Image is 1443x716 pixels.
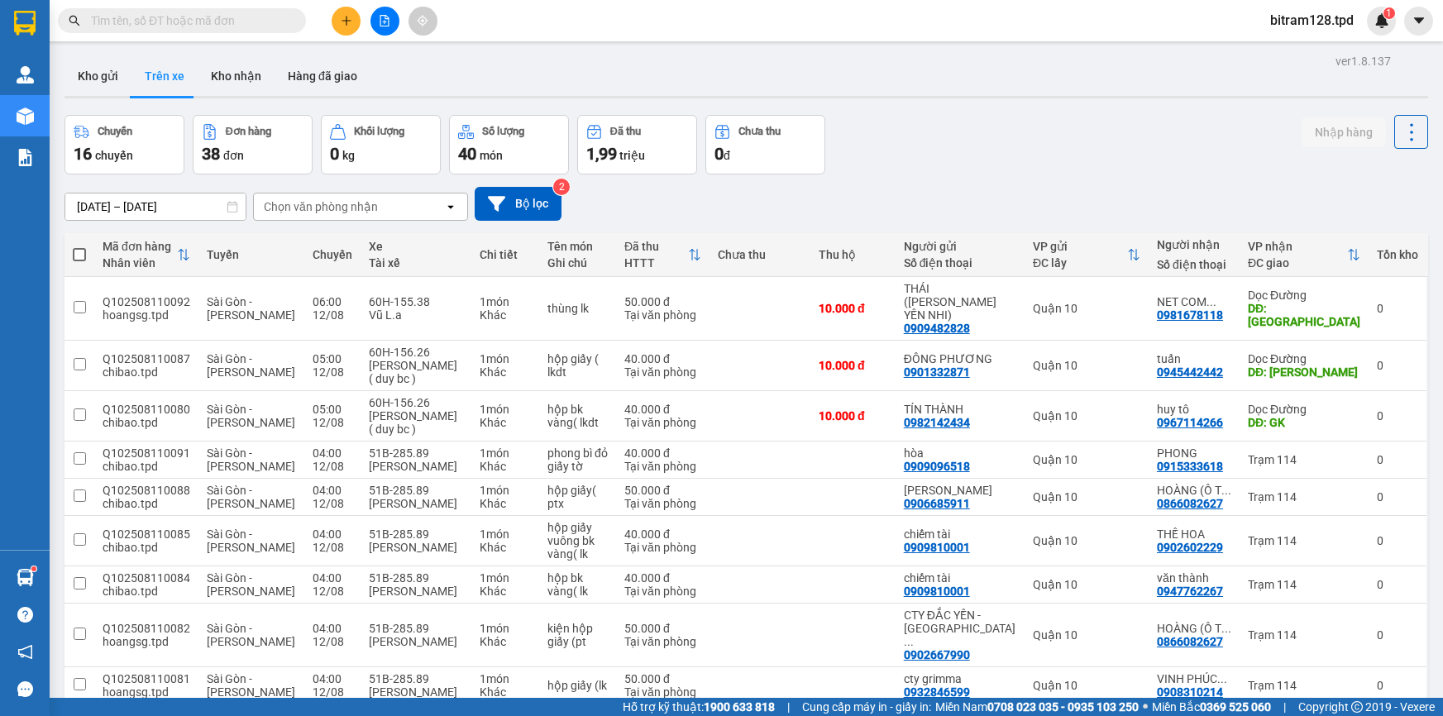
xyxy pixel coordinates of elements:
[103,484,190,497] div: Q102508110088
[1377,628,1418,642] div: 0
[207,295,295,322] span: Sài Gòn - [PERSON_NAME]
[1248,628,1360,642] div: Trạm 114
[1240,233,1369,277] th: Toggle SortBy
[17,107,34,125] img: warehouse-icon
[480,446,531,460] div: 1 món
[547,571,608,598] div: hộp bk vàng( lk
[904,672,1016,685] div: cty grimma
[480,685,531,699] div: Khác
[1248,256,1347,270] div: ĐC giao
[1377,578,1418,591] div: 0
[103,403,190,416] div: Q102508110080
[904,609,1016,648] div: CTY ĐẮC YẾN - ĐÀO ĐỨC THÀNH
[313,622,352,635] div: 04:00
[904,446,1016,460] div: hòa
[313,352,352,365] div: 05:00
[369,622,462,635] div: 51B-285.89
[207,571,295,598] span: Sài Gòn - [PERSON_NAME]
[369,346,462,359] div: 60H-156.26
[904,240,1016,253] div: Người gửi
[1033,453,1140,466] div: Quận 10
[103,295,190,308] div: Q102508110092
[1377,679,1418,692] div: 0
[1206,295,1216,308] span: ...
[547,302,608,315] div: thùng lk
[369,497,462,510] div: [PERSON_NAME]
[1033,302,1140,315] div: Quận 10
[1248,679,1360,692] div: Trạm 114
[65,193,246,220] input: Select a date range.
[1157,308,1223,322] div: 0981678118
[103,365,190,379] div: chibao.tpd
[103,672,190,685] div: Q102508110081
[547,521,608,561] div: hộp giấy vuông bk vàng( lk
[705,115,825,174] button: Chưa thu0đ
[1025,233,1149,277] th: Toggle SortBy
[624,527,701,541] div: 40.000 đ
[624,416,701,429] div: Tại văn phòng
[1248,240,1347,253] div: VP nhận
[1377,359,1418,372] div: 0
[480,497,531,510] div: Khác
[1283,698,1286,716] span: |
[369,308,462,322] div: Vũ L.a
[313,484,352,497] div: 04:00
[1157,527,1231,541] div: THẾ HOA
[1248,289,1360,302] div: Dọc Đường
[1033,409,1140,422] div: Quận 10
[31,566,36,571] sup: 1
[103,446,190,460] div: Q102508110091
[313,527,352,541] div: 04:00
[718,248,802,261] div: Chưa thu
[904,497,970,510] div: 0906685911
[547,446,608,473] div: phong bì đỏ giấy tờ
[714,144,724,164] span: 0
[624,365,701,379] div: Tại văn phòng
[904,571,1016,585] div: chiếm tài
[98,126,132,137] div: Chuyến
[409,7,437,36] button: aim
[586,144,617,164] span: 1,99
[1157,571,1231,585] div: văn thành
[553,179,570,195] sup: 2
[313,672,352,685] div: 04:00
[1200,700,1271,714] strong: 0369 525 060
[1217,672,1227,685] span: ...
[417,15,428,26] span: aim
[369,672,462,685] div: 51B-285.89
[624,403,701,416] div: 40.000 đ
[321,115,441,174] button: Khối lượng0kg
[369,460,462,473] div: [PERSON_NAME]
[624,635,701,648] div: Tại văn phòng
[1033,490,1140,504] div: Quận 10
[624,685,701,699] div: Tại văn phòng
[1248,490,1360,504] div: Trạm 114
[1143,704,1148,710] span: ⚪️
[616,233,710,277] th: Toggle SortBy
[610,126,641,137] div: Đã thu
[475,187,561,221] button: Bộ lọc
[1248,534,1360,547] div: Trạm 114
[480,571,531,585] div: 1 món
[480,248,531,261] div: Chi tiết
[1157,672,1231,685] div: VINH PHÚC KHANG
[1404,7,1433,36] button: caret-down
[1157,635,1223,648] div: 0866082627
[369,571,462,585] div: 51B-285.89
[904,585,970,598] div: 0909810001
[904,484,1016,497] div: TIẾN NGUYỄN
[369,359,462,385] div: [PERSON_NAME] ( duy bc )
[904,685,970,699] div: 0932846599
[1248,453,1360,466] div: Trạm 114
[1302,117,1386,147] button: Nhập hàng
[480,484,531,497] div: 1 món
[1377,302,1418,315] div: 0
[1157,258,1231,271] div: Số điện thoại
[904,365,970,379] div: 0901332871
[369,256,462,270] div: Tài xế
[74,144,92,164] span: 16
[904,282,1016,322] div: THÁI (KHƯU THỊ YẾN NHI)
[480,416,531,429] div: Khác
[103,685,190,699] div: hoangsg.tpd
[819,359,887,372] div: 10.000 đ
